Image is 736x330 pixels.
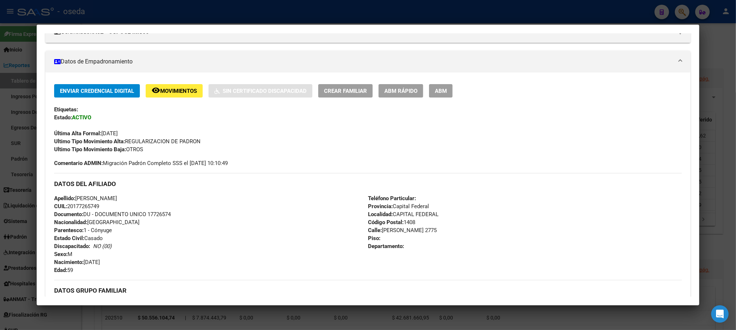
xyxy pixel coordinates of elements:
span: 1408 [368,219,415,226]
strong: Código Postal: [368,219,404,226]
span: [PERSON_NAME] [54,195,117,202]
button: ABM [429,84,453,98]
span: Crear Familiar [324,88,367,94]
strong: Calle: [368,227,382,234]
strong: Estado: [54,114,72,121]
span: ABM Rápido [384,88,417,94]
strong: Edad: [54,267,67,273]
h3: DATOS DEL AFILIADO [54,180,682,188]
strong: Apellido: [54,195,75,202]
span: CAPITAL FEDERAL [368,211,438,218]
span: Migración Padrón Completo SSS el [DATE] 10:10:49 [54,159,228,167]
button: Sin Certificado Discapacidad [209,84,312,98]
strong: Etiquetas: [54,106,78,113]
span: M [54,251,72,257]
span: 59 [54,267,73,273]
span: [DATE] [54,259,100,265]
strong: Última Alta Formal: [54,130,101,137]
strong: Provincia: [368,203,393,210]
strong: CUIL: [54,203,67,210]
strong: Ultimo Tipo Movimiento Alta: [54,138,125,145]
span: Capital Federal [368,203,429,210]
div: Open Intercom Messenger [711,305,729,323]
mat-expansion-panel-header: Datos de Empadronamiento [45,51,690,73]
strong: Comentario ADMIN: [54,160,103,166]
span: [DATE] [54,130,118,137]
strong: Nacionalidad: [54,219,87,226]
strong: ACTIVO [72,114,91,121]
strong: Teléfono Particular: [368,195,416,202]
mat-icon: remove_red_eye [151,86,160,95]
strong: Parentesco: [54,227,84,234]
span: OTROS [54,146,143,153]
i: NO (00) [93,243,112,249]
strong: Ultimo Tipo Movimiento Baja: [54,146,126,153]
button: Crear Familiar [318,84,373,98]
span: [PERSON_NAME] 2775 [368,227,437,234]
mat-panel-title: Datos de Empadronamiento [54,57,673,66]
strong: Discapacitado: [54,243,90,249]
button: Enviar Credencial Digital [54,84,140,98]
strong: Localidad: [368,211,393,218]
strong: Sexo: [54,251,68,257]
span: Enviar Credencial Digital [60,88,134,94]
span: ABM [435,88,447,94]
span: Sin Certificado Discapacidad [223,88,307,94]
strong: Documento: [54,211,83,218]
span: 20177265749 [54,203,99,210]
h3: DATOS GRUPO FAMILIAR [54,286,682,294]
span: Casado [54,235,103,242]
span: Movimientos [160,88,197,94]
button: ABM Rápido [379,84,423,98]
span: [GEOGRAPHIC_DATA] [54,219,139,226]
span: 1 - Cónyuge [54,227,112,234]
span: REGULARIZACION DE PADRON [54,138,201,145]
strong: Nacimiento: [54,259,84,265]
strong: Departamento: [368,243,404,249]
span: DU - DOCUMENTO UNICO 17726574 [54,211,171,218]
strong: Piso: [368,235,380,242]
button: Movimientos [146,84,203,98]
strong: Estado Civil: [54,235,84,242]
